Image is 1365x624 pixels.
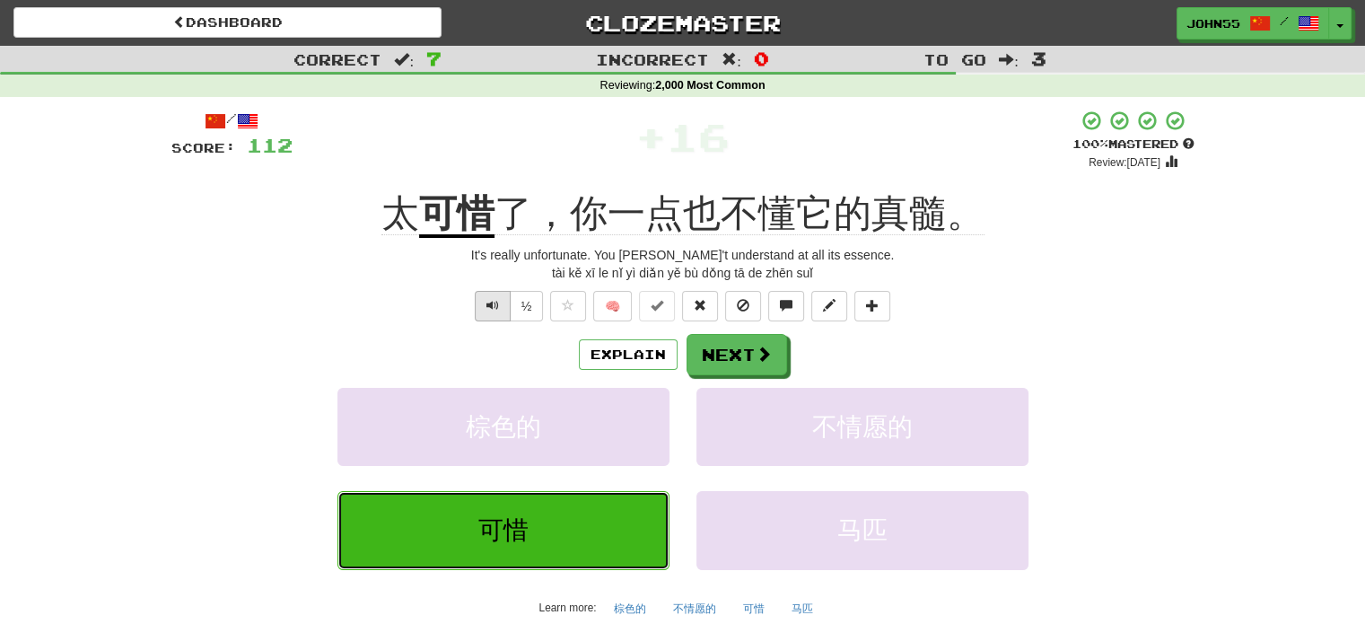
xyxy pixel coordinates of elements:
[171,264,1194,282] div: tài kě xī le nǐ yì diǎn yě bù dǒng tā de zhēn suǐ
[247,134,293,156] span: 112
[337,388,669,466] button: 棕色的
[682,291,718,321] button: Reset to 0% Mastered (alt+r)
[782,595,823,622] button: 马匹
[394,52,414,67] span: :
[381,192,419,235] span: 太
[663,595,726,622] button: 不情愿的
[1280,14,1289,27] span: /
[478,516,529,544] span: 可惜
[604,595,656,622] button: 棕色的
[171,110,293,132] div: /
[1177,7,1329,40] a: john55 /
[837,516,888,544] span: 马匹
[13,7,442,38] a: Dashboard
[593,291,632,321] button: 🧠
[510,291,544,321] button: ½
[596,50,709,68] span: Incorrect
[811,291,847,321] button: Edit sentence (alt+d)
[426,48,442,69] span: 7
[1089,156,1160,169] small: Review: [DATE]
[579,339,678,370] button: Explain
[733,595,774,622] button: 可惜
[538,602,596,614] small: Learn more:
[667,114,730,159] span: 16
[171,246,1194,264] div: It's really unfortunate. You [PERSON_NAME]'t understand at all its essence.
[725,291,761,321] button: Ignore sentence (alt+i)
[1072,136,1194,153] div: Mastered
[466,413,541,441] span: 棕色的
[1186,15,1240,31] span: john55
[1031,48,1046,69] span: 3
[171,140,236,155] span: Score:
[471,291,544,321] div: Text-to-speech controls
[923,50,986,68] span: To go
[754,48,769,69] span: 0
[687,334,787,375] button: Next
[696,388,1028,466] button: 不情愿的
[722,52,741,67] span: :
[639,291,675,321] button: Set this sentence to 100% Mastered (alt+m)
[337,491,669,569] button: 可惜
[550,291,586,321] button: Favorite sentence (alt+f)
[419,192,494,238] u: 可惜
[494,192,984,235] span: 了，你一点也不懂它的真髓。
[812,413,913,441] span: 不情愿的
[655,79,765,92] strong: 2,000 Most Common
[475,291,511,321] button: Play sentence audio (ctl+space)
[1072,136,1108,151] span: 100 %
[854,291,890,321] button: Add to collection (alt+a)
[696,491,1028,569] button: 马匹
[999,52,1019,67] span: :
[768,291,804,321] button: Discuss sentence (alt+u)
[293,50,381,68] span: Correct
[635,110,667,163] span: +
[468,7,897,39] a: Clozemaster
